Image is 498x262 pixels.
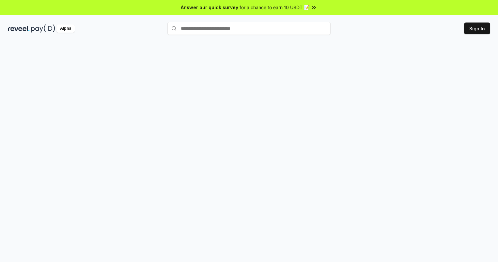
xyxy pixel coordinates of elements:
div: Alpha [56,24,75,33]
span: Answer our quick survey [181,4,238,11]
img: reveel_dark [8,24,30,33]
button: Sign In [464,23,490,34]
img: pay_id [31,24,55,33]
span: for a chance to earn 10 USDT 📝 [240,4,309,11]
